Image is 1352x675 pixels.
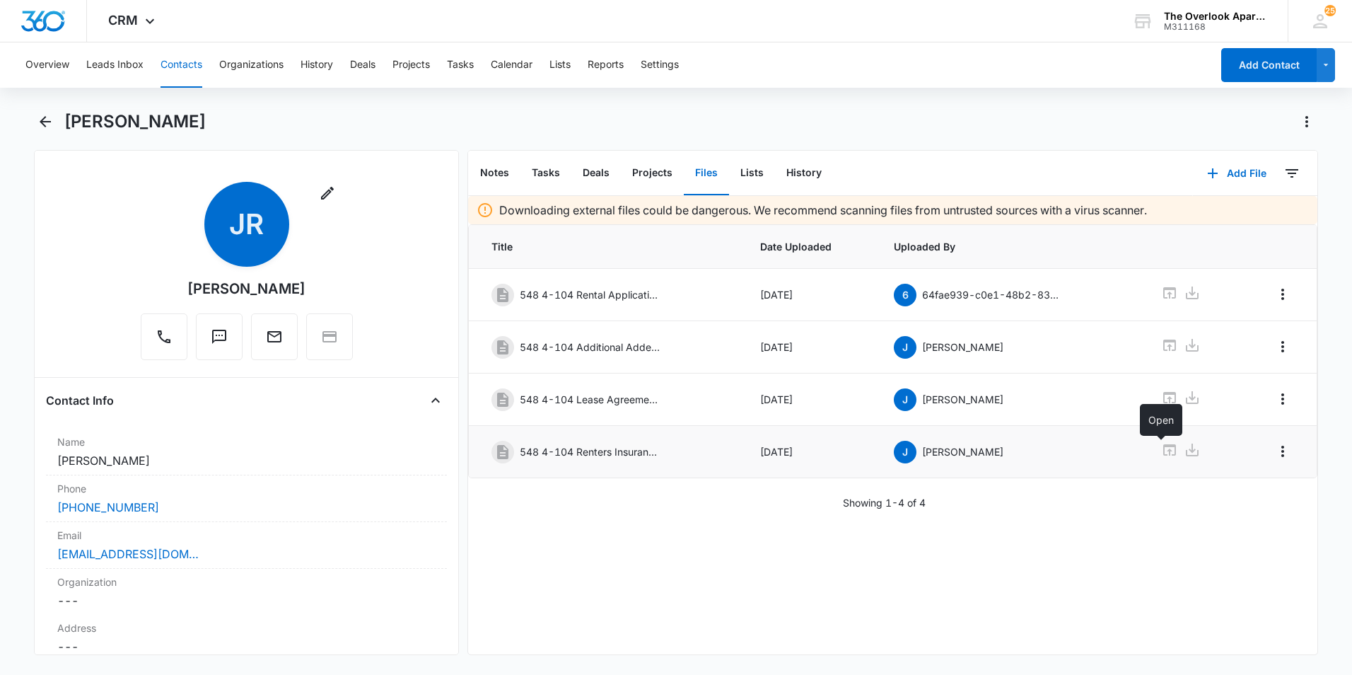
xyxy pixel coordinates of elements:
a: Call [141,335,187,347]
p: Showing 1-4 of 4 [843,495,926,510]
div: Address--- [46,615,447,662]
p: 548 4-104 Additional Addendums.pdf [520,340,661,354]
button: Filters [1281,162,1303,185]
td: [DATE] [743,426,878,478]
button: Deals [350,42,375,88]
button: Text [196,313,243,360]
h4: Contact Info [46,392,114,409]
span: JR [204,182,289,267]
button: Deals [571,151,621,195]
p: Downloading external files could be dangerous. We recommend scanning files from untrusted sources... [499,202,1147,219]
button: Overflow Menu [1271,335,1294,358]
div: Organization--- [46,569,447,615]
button: Overflow Menu [1271,388,1294,410]
dd: --- [57,638,436,655]
label: Address [57,621,436,635]
button: Overflow Menu [1271,440,1294,463]
button: Calendar [491,42,532,88]
a: Text [196,335,243,347]
button: Leads Inbox [86,42,144,88]
div: account id [1164,22,1267,32]
button: Settings [641,42,679,88]
td: [DATE] [743,269,878,321]
button: Overview [25,42,69,88]
button: Lists [729,151,775,195]
button: Email [251,313,298,360]
h1: [PERSON_NAME] [64,111,206,132]
p: [PERSON_NAME] [922,340,1003,354]
p: 548 4-104 Renters Insurance.pdf [520,444,661,459]
div: Phone[PHONE_NUMBER] [46,475,447,522]
p: 548 4-104 Rental Application.pdf [520,287,661,302]
button: Projects [621,151,684,195]
div: account name [1164,11,1267,22]
td: [DATE] [743,321,878,374]
label: Phone [57,481,436,496]
button: Back [34,110,56,133]
button: Notes [469,151,520,195]
span: J [894,336,916,359]
p: 64fae939-c0e1-48b2-8362-5020b578f76b [922,287,1063,302]
p: [PERSON_NAME] [922,444,1003,459]
div: [PERSON_NAME] [187,278,305,299]
a: [EMAIL_ADDRESS][DOMAIN_NAME] [57,546,199,562]
button: Actions [1295,110,1318,133]
div: notifications count [1324,5,1336,16]
button: Tasks [520,151,571,195]
span: Title [491,239,725,254]
a: Email [251,335,298,347]
div: Email[EMAIL_ADDRESS][DOMAIN_NAME] [46,522,447,569]
a: [PHONE_NUMBER] [57,499,159,516]
button: History [301,42,333,88]
span: J [894,388,916,411]
span: 25 [1324,5,1336,16]
p: 548 4-104 Lease Agreement.pdf [520,392,661,407]
button: Tasks [447,42,474,88]
span: Date Uploaded [760,239,861,254]
td: [DATE] [743,374,878,426]
dd: --- [57,592,436,609]
button: Add File [1193,156,1281,190]
button: Overflow Menu [1271,283,1294,306]
button: Call [141,313,187,360]
span: 6 [894,284,916,306]
button: Lists [549,42,571,88]
button: Projects [392,42,430,88]
button: Contacts [161,42,202,88]
button: Add Contact [1221,48,1317,82]
button: Close [424,389,447,412]
p: [PERSON_NAME] [922,392,1003,407]
div: Open [1140,404,1182,436]
label: Name [57,434,436,449]
label: Organization [57,575,436,589]
button: History [775,151,833,195]
label: Email [57,528,436,543]
span: J [894,441,916,463]
dd: [PERSON_NAME] [57,452,436,469]
span: CRM [108,13,138,28]
span: Uploaded By [894,239,1126,254]
button: Files [684,151,729,195]
button: Organizations [219,42,284,88]
div: Name[PERSON_NAME] [46,429,447,475]
button: Reports [588,42,624,88]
